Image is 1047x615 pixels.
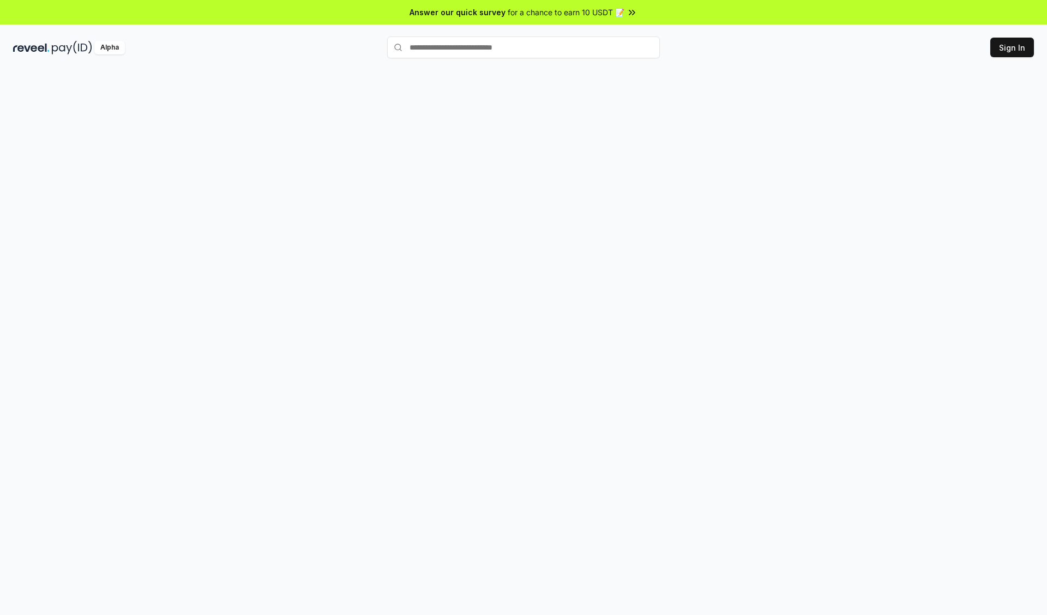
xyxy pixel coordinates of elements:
img: reveel_dark [13,41,50,54]
button: Sign In [990,38,1034,57]
span: for a chance to earn 10 USDT 📝 [508,7,624,18]
span: Answer our quick survey [410,7,506,18]
div: Alpha [94,41,125,54]
img: pay_id [52,41,92,54]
